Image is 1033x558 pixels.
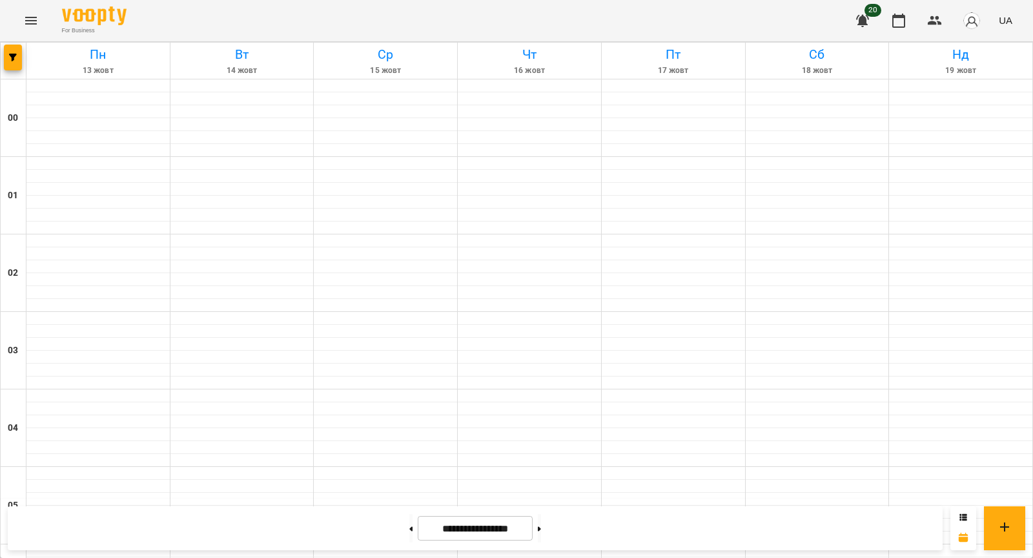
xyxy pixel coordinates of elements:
[316,45,455,65] h6: Ср
[994,8,1018,32] button: UA
[172,45,312,65] h6: Вт
[891,45,1030,65] h6: Нд
[864,4,881,17] span: 20
[316,65,455,77] h6: 15 жовт
[604,65,743,77] h6: 17 жовт
[62,26,127,35] span: For Business
[999,14,1012,27] span: UA
[8,111,18,125] h6: 00
[604,45,743,65] h6: Пт
[8,266,18,280] h6: 02
[8,421,18,435] h6: 04
[172,65,312,77] h6: 14 жовт
[8,189,18,203] h6: 01
[748,65,887,77] h6: 18 жовт
[15,5,46,36] button: Menu
[62,6,127,25] img: Voopty Logo
[8,344,18,358] h6: 03
[28,65,168,77] h6: 13 жовт
[748,45,887,65] h6: Сб
[963,12,981,30] img: avatar_s.png
[460,65,599,77] h6: 16 жовт
[28,45,168,65] h6: Пн
[891,65,1030,77] h6: 19 жовт
[460,45,599,65] h6: Чт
